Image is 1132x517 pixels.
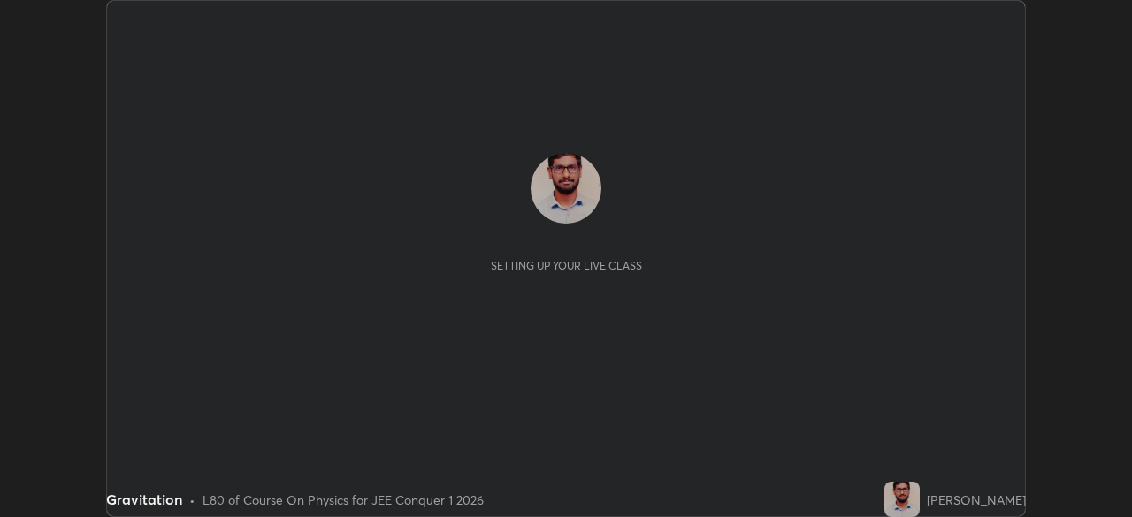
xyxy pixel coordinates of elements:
div: [PERSON_NAME] [927,490,1026,509]
div: Setting up your live class [491,259,642,272]
img: 999cd64d9fd9493084ef9f6136016bc7.jpg [531,153,601,224]
div: • [189,490,195,509]
img: 999cd64d9fd9493084ef9f6136016bc7.jpg [884,482,920,517]
div: L80 of Course On Physics for JEE Conquer 1 2026 [203,490,484,509]
div: Gravitation [106,489,182,510]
